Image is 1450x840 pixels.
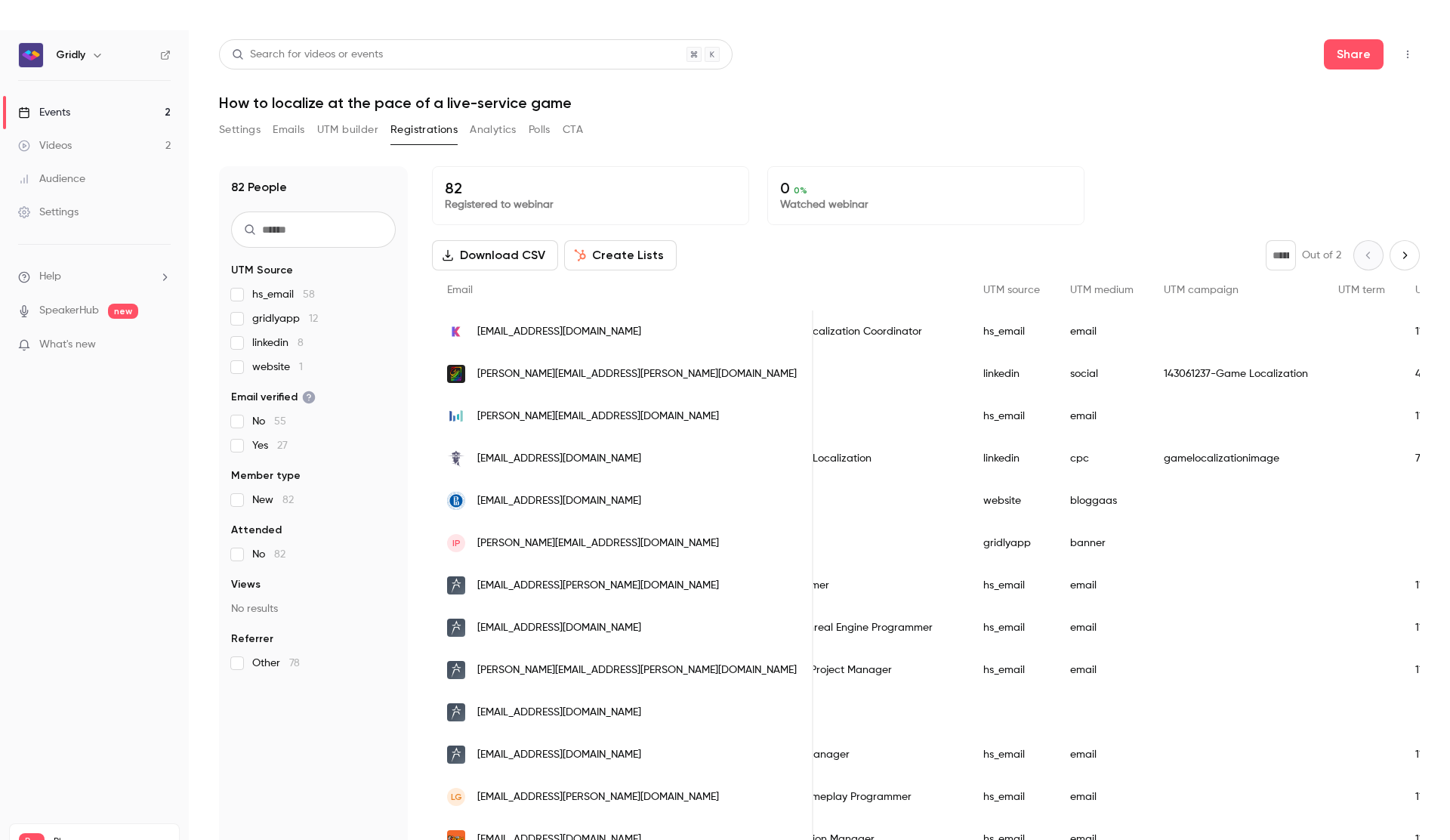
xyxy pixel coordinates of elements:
[231,468,301,483] span: Member type
[1055,353,1149,395] div: social
[317,118,378,142] button: UTM builder
[219,94,1420,112] h1: How to localize at the pace of a live-service game
[753,649,968,691] div: Content Project Manager
[390,118,458,142] button: Registrations
[968,776,1055,818] div: hs_email
[299,362,303,372] span: 1
[231,263,293,278] span: UTM Source
[57,89,135,99] div: Domain Overview
[968,353,1055,395] div: linkedin
[445,197,736,212] p: Registered to webinar
[274,549,285,560] span: 82
[529,118,551,142] button: Polls
[447,746,465,764] img: tenstarsimulation.com
[477,536,719,551] span: [PERSON_NAME][EMAIL_ADDRESS][DOMAIN_NAME]
[1070,285,1134,295] span: UTM medium
[309,313,318,324] span: 12
[39,303,99,319] a: SpeakerHub
[252,438,288,453] span: Yes
[968,564,1055,607] div: hs_email
[1324,39,1384,69] button: Share
[968,522,1055,564] div: gridlyapp
[274,416,286,427] span: 55
[252,311,318,326] span: gridlyapp
[563,118,583,142] button: CTA
[432,240,558,270] button: Download CSV
[477,366,797,382] span: [PERSON_NAME][EMAIL_ADDRESS][PERSON_NAME][DOMAIN_NAME]
[231,601,396,616] p: No results
[477,789,719,805] span: [EMAIL_ADDRESS][PERSON_NAME][DOMAIN_NAME]
[477,662,797,678] span: [PERSON_NAME][EMAIL_ADDRESS][PERSON_NAME][DOMAIN_NAME]
[282,495,294,505] span: 82
[447,619,465,637] img: tenstarsimulation.com
[968,607,1055,649] div: hs_email
[150,88,162,100] img: tab_keywords_by_traffic_grey.svg
[447,407,465,425] img: bytedance.com
[252,656,300,671] span: Other
[273,118,304,142] button: Emails
[231,632,273,647] span: Referrer
[24,24,36,36] img: logo_orange.svg
[1055,733,1149,776] div: email
[231,577,261,592] span: Views
[451,790,462,804] span: LG
[1390,240,1420,270] button: Next page
[1055,649,1149,691] div: email
[231,390,316,405] span: Email verified
[56,48,85,63] h6: Gridly
[477,324,641,340] span: [EMAIL_ADDRESS][DOMAIN_NAME]
[231,178,287,196] h1: 82 People
[1055,607,1149,649] div: email
[1055,564,1149,607] div: email
[753,607,968,649] div: Junior Unreal Engine Programmer
[968,480,1055,522] div: website
[289,658,300,669] span: 78
[167,89,255,99] div: Keywords by Traffic
[477,620,641,636] span: [EMAIL_ADDRESS][DOMAIN_NAME]
[1164,285,1239,295] span: UTM campaign
[42,24,74,36] div: v 4.0.25
[277,440,288,451] span: 27
[447,323,465,341] img: kolibrigames.com
[968,437,1055,480] div: linkedin
[18,138,72,153] div: Videos
[18,269,171,285] li: help-dropdown-opener
[447,285,473,295] span: Email
[231,523,282,538] span: Attended
[983,285,1040,295] span: UTM source
[39,39,166,51] div: Domain: [DOMAIN_NAME]
[1338,285,1385,295] span: UTM term
[41,88,53,100] img: tab_domain_overview_orange.svg
[447,661,465,679] img: tenstarsimulation.com
[447,449,465,468] img: dreamhaven.com
[753,310,968,353] div: Junior Localization Coordinator
[753,733,968,776] div: Project Manager
[1055,437,1149,480] div: cpc
[477,409,719,425] span: [PERSON_NAME][EMAIL_ADDRESS][DOMAIN_NAME]
[252,360,303,375] span: website
[470,118,517,142] button: Analytics
[753,564,968,607] div: Programmer
[1302,248,1341,263] p: Out of 2
[18,205,79,220] div: Settings
[564,240,677,270] button: Create Lists
[1055,776,1149,818] div: email
[19,43,43,67] img: Gridly
[252,414,286,429] span: No
[252,547,285,562] span: No
[968,733,1055,776] div: hs_email
[219,118,261,142] button: Settings
[24,39,36,51] img: website_grey.svg
[445,179,736,197] p: 82
[1149,353,1323,395] div: 143061237-Game Localization
[303,289,315,300] span: 58
[298,338,304,348] span: 8
[477,747,641,763] span: [EMAIL_ADDRESS][DOMAIN_NAME]
[108,304,138,319] span: new
[447,703,465,721] img: tenstarsimulation.com
[39,269,61,285] span: Help
[968,310,1055,353] div: hs_email
[447,365,465,383] img: dsdambuster.com
[780,197,1072,212] p: Watched webinar
[252,335,304,351] span: linkedin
